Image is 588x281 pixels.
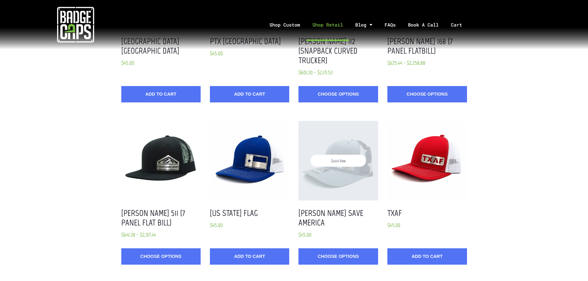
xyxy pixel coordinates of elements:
[210,208,258,218] a: [US_STATE] Flag
[121,86,201,102] button: Add to Cart
[151,9,588,41] nav: Menu
[210,222,223,229] span: $45.00
[210,248,289,265] button: Add to Cart
[349,9,378,41] a: Blog
[263,9,306,41] a: Shop Custom
[306,9,349,41] a: Shop Retail
[387,222,400,229] span: $45.00
[121,208,185,228] a: [PERSON_NAME] 511 (7 panel flat bill)
[210,86,289,102] button: Add to Cart
[298,248,378,265] a: Choose Options
[387,60,425,66] span: $625.44 - $2,258.88
[387,86,467,102] a: Choose Options
[121,60,134,66] span: $45.00
[387,208,402,218] a: TXAF
[298,121,378,200] button: Trump MAGA Save America Metal Hat Quick View
[378,9,402,41] a: FAQs
[298,208,363,228] a: [PERSON_NAME] Save America
[402,9,445,41] a: Book A Call
[311,155,366,167] span: Quick View
[57,6,94,43] img: badgecaps white logo with green acccent
[445,9,476,41] a: Cart
[121,231,156,238] span: $641.28 - $2,317.44
[298,86,378,102] a: Choose Options
[121,121,201,200] button: BadgeCaps - Richardson 511
[387,248,467,265] button: Add to Cart
[298,231,311,238] span: $45.00
[557,251,588,281] iframe: Chat Widget
[298,36,357,65] a: [PERSON_NAME] 112 (snapback curved trucker)
[298,69,333,76] span: $601.20 - $2,171.52
[121,248,201,265] a: Choose Options
[210,50,223,57] span: $45.00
